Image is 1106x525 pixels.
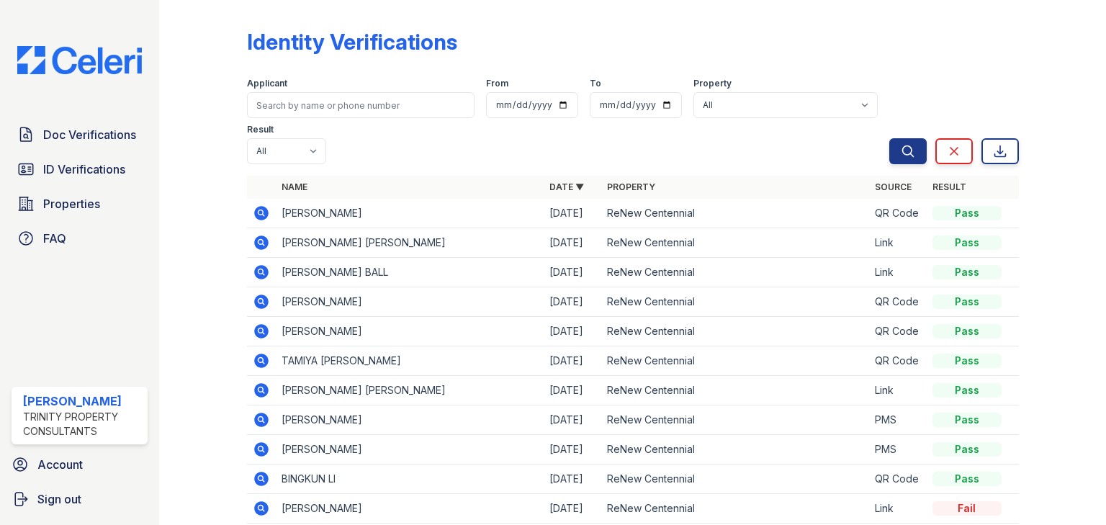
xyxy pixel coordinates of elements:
[932,354,1002,368] div: Pass
[544,435,601,465] td: [DATE]
[544,317,601,346] td: [DATE]
[544,494,601,524] td: [DATE]
[544,228,601,258] td: [DATE]
[869,465,927,494] td: QR Code
[601,199,869,228] td: ReNew Centennial
[23,392,142,410] div: [PERSON_NAME]
[247,29,457,55] div: Identity Verifications
[276,199,544,228] td: [PERSON_NAME]
[276,228,544,258] td: [PERSON_NAME] [PERSON_NAME]
[601,494,869,524] td: ReNew Centennial
[932,442,1002,457] div: Pass
[276,405,544,435] td: [PERSON_NAME]
[12,189,148,218] a: Properties
[693,78,732,89] label: Property
[282,181,307,192] a: Name
[276,287,544,317] td: [PERSON_NAME]
[869,405,927,435] td: PMS
[37,456,83,473] span: Account
[276,435,544,465] td: [PERSON_NAME]
[601,465,869,494] td: ReNew Centennial
[601,435,869,465] td: ReNew Centennial
[544,405,601,435] td: [DATE]
[6,485,153,513] a: Sign out
[6,46,153,74] img: CE_Logo_Blue-a8612792a0a2168367f1c8372b55b34899dd931a85d93a1a3d3e32e68fde9ad4.png
[486,78,508,89] label: From
[23,410,142,439] div: Trinity Property Consultants
[12,155,148,184] a: ID Verifications
[932,501,1002,516] div: Fail
[544,346,601,376] td: [DATE]
[276,494,544,524] td: [PERSON_NAME]
[601,376,869,405] td: ReNew Centennial
[869,287,927,317] td: QR Code
[875,181,912,192] a: Source
[932,472,1002,486] div: Pass
[932,295,1002,309] div: Pass
[276,317,544,346] td: [PERSON_NAME]
[869,317,927,346] td: QR Code
[43,195,100,212] span: Properties
[932,324,1002,338] div: Pass
[932,206,1002,220] div: Pass
[601,287,869,317] td: ReNew Centennial
[544,376,601,405] td: [DATE]
[276,465,544,494] td: BINGKUN LI
[869,258,927,287] td: Link
[869,376,927,405] td: Link
[932,413,1002,427] div: Pass
[247,124,274,135] label: Result
[37,490,81,508] span: Sign out
[601,346,869,376] td: ReNew Centennial
[932,235,1002,250] div: Pass
[544,199,601,228] td: [DATE]
[276,376,544,405] td: [PERSON_NAME] [PERSON_NAME]
[544,287,601,317] td: [DATE]
[601,317,869,346] td: ReNew Centennial
[247,78,287,89] label: Applicant
[869,228,927,258] td: Link
[932,181,966,192] a: Result
[607,181,655,192] a: Property
[544,258,601,287] td: [DATE]
[276,258,544,287] td: [PERSON_NAME] BALL
[12,224,148,253] a: FAQ
[932,265,1002,279] div: Pass
[869,199,927,228] td: QR Code
[869,435,927,465] td: PMS
[601,405,869,435] td: ReNew Centennial
[601,228,869,258] td: ReNew Centennial
[43,161,125,178] span: ID Verifications
[6,450,153,479] a: Account
[869,346,927,376] td: QR Code
[869,494,927,524] td: Link
[276,346,544,376] td: TAMIYA [PERSON_NAME]
[43,126,136,143] span: Doc Verifications
[247,92,475,118] input: Search by name or phone number
[590,78,601,89] label: To
[12,120,148,149] a: Doc Verifications
[601,258,869,287] td: ReNew Centennial
[932,383,1002,398] div: Pass
[544,465,601,494] td: [DATE]
[549,181,584,192] a: Date ▼
[43,230,66,247] span: FAQ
